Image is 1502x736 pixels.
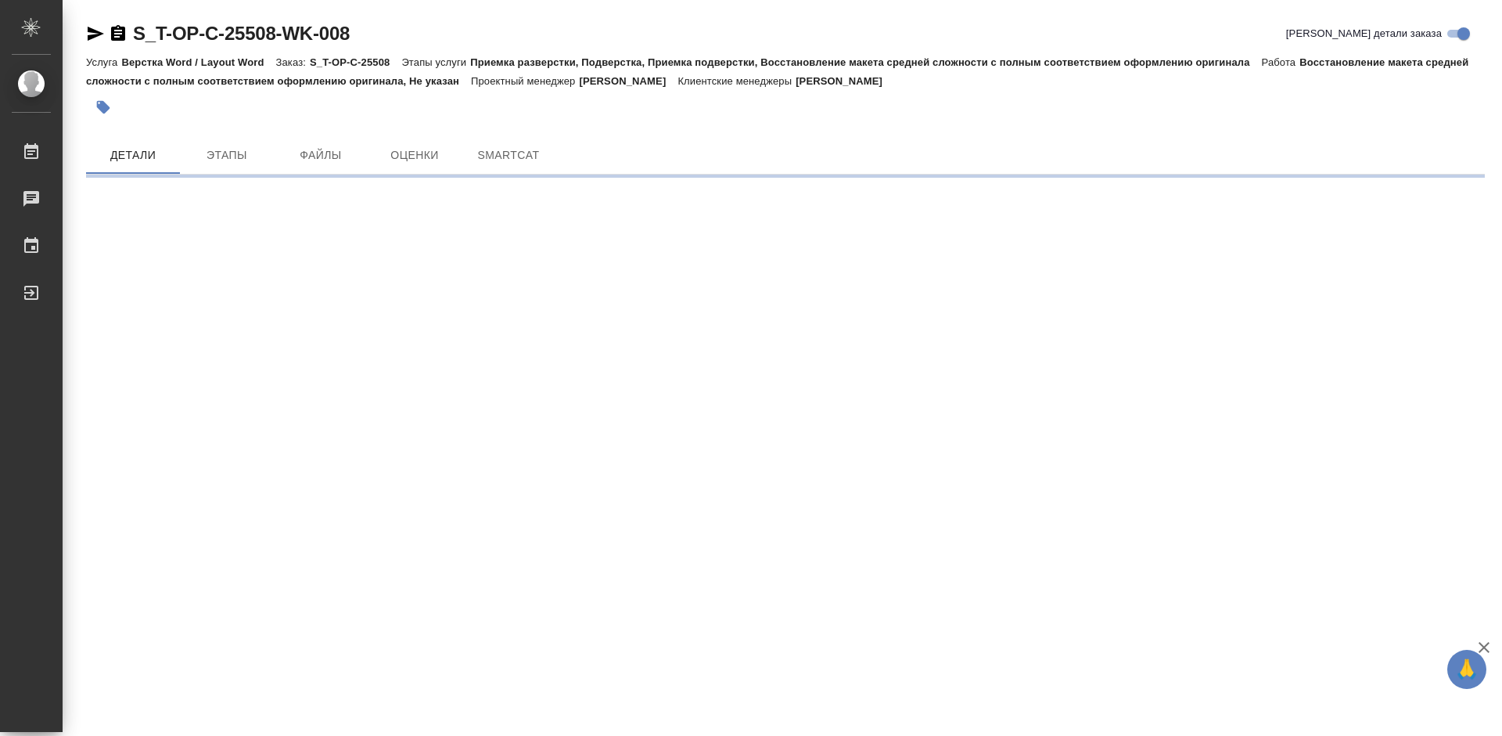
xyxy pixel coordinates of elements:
button: Скопировать ссылку для ЯМессенджера [86,24,105,43]
p: Клиентские менеджеры [677,75,796,87]
p: Приемка разверстки, Подверстка, Приемка подверстки, Восстановление макета средней сложности с пол... [470,56,1261,68]
span: 🙏 [1453,653,1480,686]
span: Оценки [377,146,452,165]
p: Заказ: [276,56,310,68]
p: Работа [1262,56,1300,68]
p: Верстка Word / Layout Word [121,56,275,68]
span: [PERSON_NAME] детали заказа [1286,26,1442,41]
p: [PERSON_NAME] [579,75,677,87]
a: S_T-OP-C-25508-WK-008 [133,23,350,44]
span: SmartCat [471,146,546,165]
p: Проектный менеджер [471,75,579,87]
span: Файлы [283,146,358,165]
button: Добавить тэг [86,90,120,124]
p: S_T-OP-C-25508 [310,56,401,68]
span: Детали [95,146,171,165]
p: [PERSON_NAME] [796,75,894,87]
span: Этапы [189,146,264,165]
p: Этапы услуги [401,56,470,68]
button: Скопировать ссылку [109,24,128,43]
p: Услуга [86,56,121,68]
button: 🙏 [1447,650,1486,689]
